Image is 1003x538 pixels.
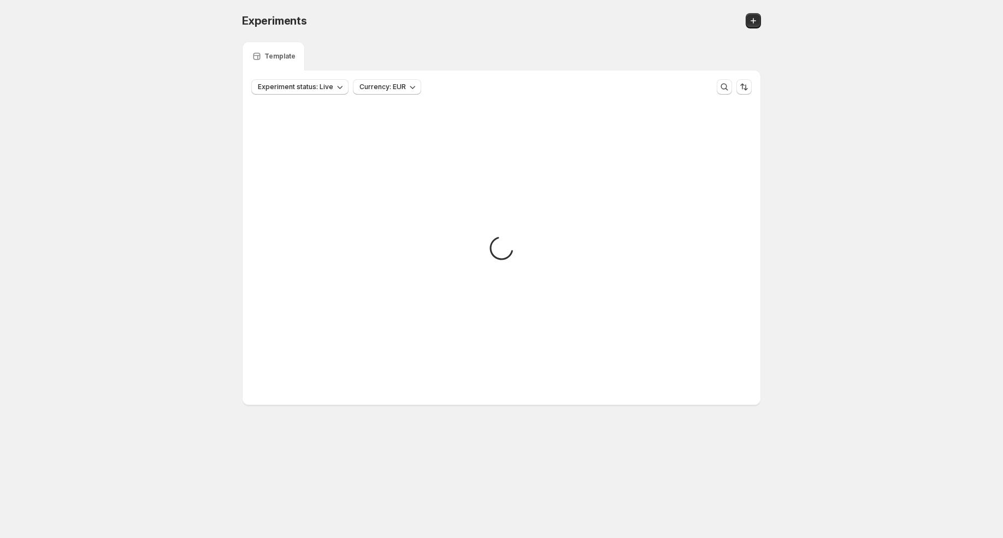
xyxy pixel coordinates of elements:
[359,83,406,91] span: Currency: EUR
[736,79,752,95] button: Sort the results
[353,79,421,95] button: Currency: EUR
[258,83,333,91] span: Experiment status: Live
[242,14,307,27] span: Experiments
[251,79,349,95] button: Experiment status: Live
[264,52,296,61] p: Template
[746,13,761,28] button: Create new experiment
